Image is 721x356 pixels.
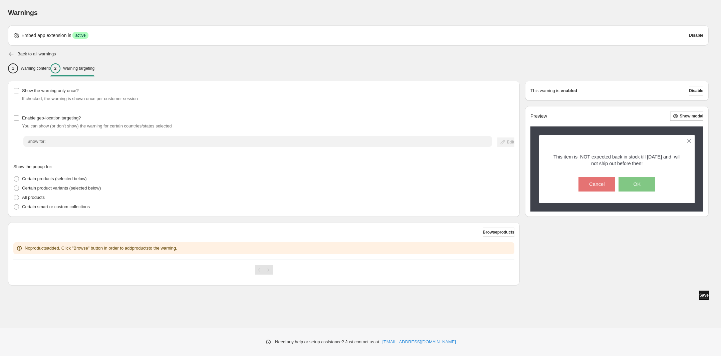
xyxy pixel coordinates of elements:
button: OK [619,177,655,192]
p: All products [22,194,45,201]
strong: enabled [561,87,577,94]
span: Warnings [8,9,38,16]
button: Disable [689,31,703,40]
button: 2Warning targeting [50,61,94,75]
p: Warning content [21,66,50,71]
span: Show for: [27,139,46,144]
span: Enable geo-location targeting? [22,115,81,120]
div: 1 [8,63,18,73]
h2: Preview [530,113,547,119]
p: Certain smart or custom collections [22,204,90,210]
button: Browseproducts [483,228,514,237]
p: Embed app extension is [21,32,71,39]
p: This item is NOT expected back in stock till [DATE] and will not ship out before then! [551,153,683,167]
span: You can show (or don't show) the warning for certain countries/states selected [22,123,172,128]
button: Show modal [670,111,703,121]
p: This warning is [530,87,559,94]
span: Browse products [483,230,514,235]
p: Warning targeting [63,66,94,71]
span: Save [699,293,709,298]
p: No products added. Click "Browse" button in order to add products to the warning. [25,245,177,252]
span: Certain product variants (selected below) [22,186,101,191]
span: active [75,33,85,38]
button: Cancel [578,177,615,192]
span: Disable [689,88,703,93]
button: Save [699,291,709,300]
a: [EMAIL_ADDRESS][DOMAIN_NAME] [383,339,456,345]
span: If checked, the warning is shown once per customer session [22,96,138,101]
span: Certain products (selected below) [22,176,87,181]
span: Show the popup for: [13,164,52,169]
span: Show the warning only once? [22,88,79,93]
span: Disable [689,33,703,38]
button: 1Warning content [8,61,50,75]
button: Disable [689,86,703,95]
span: Show modal [680,113,703,119]
nav: Pagination [255,265,273,275]
h2: Back to all warnings [17,51,56,57]
div: 2 [50,63,60,73]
